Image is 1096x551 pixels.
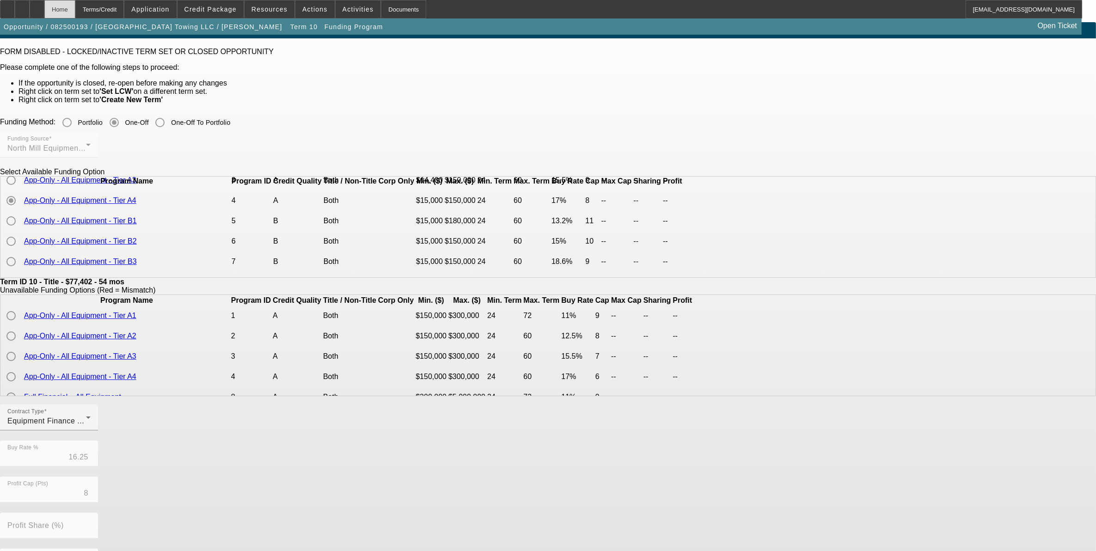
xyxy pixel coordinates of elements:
span: Equipment Finance Agreement [7,417,115,425]
td: $150,000 [415,306,447,325]
td: $150,000 [444,191,476,210]
th: Max. Term [523,296,560,305]
td: A [272,367,322,386]
th: Min. ($) [415,296,447,305]
td: 4 [231,191,272,210]
td: Both [323,347,377,366]
td: $180,000 [444,211,476,231]
td: $300,000 [448,347,486,366]
td: $150,000 [415,326,447,346]
td: 4 [231,367,271,386]
td: 10 [585,232,600,251]
td: $15,000 [416,191,443,210]
td: -- [633,272,661,292]
td: -- [643,387,672,407]
td: Both [323,367,377,386]
th: Cap [595,296,610,305]
th: Cap [585,177,600,186]
td: -- [601,252,632,271]
td: A [272,387,322,407]
td: -- [601,211,632,231]
a: App-Only - All Equipment - Tier B1 [24,217,137,225]
a: App-Only - All Equipment - Tier A4 [24,373,136,380]
span: Resources [251,6,288,13]
th: Max Cap [611,296,642,305]
td: $15,000 [416,252,443,271]
td: 9 [595,306,610,325]
td: -- [601,191,632,210]
span: Funding Program [325,23,383,31]
td: -- [643,347,672,366]
th: Buy Rate [561,296,594,305]
td: $300,000 [448,367,486,386]
td: $5,000,000 [448,387,486,407]
th: Max. ($) [448,296,486,305]
th: Min. Term [477,177,512,186]
td: 60 [513,211,550,231]
td: -- [672,347,692,366]
td: 8 [231,387,271,407]
td: B [273,211,322,231]
td: Both [323,306,377,325]
td: $15,000 [416,232,443,251]
b: 'Create New Term' [99,96,163,104]
td: $300,000 [448,306,486,325]
td: 6 [595,367,610,386]
a: App-Only - All Equipment - Tier B3 [24,257,137,265]
td: 9 [585,252,600,271]
mat-label: Contract Type [7,409,44,415]
td: 3 [231,347,271,366]
td: 24 [477,232,512,251]
td: -- [611,367,642,386]
th: Credit Quality [273,177,322,186]
td: -- [662,211,683,231]
td: -- [643,367,672,386]
td: -- [611,347,642,366]
td: 24 [487,326,522,346]
th: Corp Only [378,177,415,186]
td: 7 [231,252,272,271]
span: Credit Package [184,6,237,13]
a: App-Only - All Equipment - Tier A3 [24,352,136,360]
span: Activities [343,6,374,13]
td: 2 [231,326,271,346]
td: $15,000 [416,211,443,231]
td: $15,000 [416,272,443,292]
th: Profit [672,296,692,305]
td: A [273,191,322,210]
th: Program Name [24,296,230,305]
td: 17% [551,191,584,210]
td: 5 [231,211,272,231]
th: Min. ($) [416,177,443,186]
td: 8 [595,326,610,346]
td: -- [672,326,692,346]
span: Red = Mismatch [99,286,153,294]
td: -- [601,232,632,251]
button: Resources [245,0,294,18]
button: Activities [336,0,381,18]
li: If the opportunity is closed, re-open before making any changes [18,79,1096,87]
td: 72 [513,272,550,292]
td: 60 [513,232,550,251]
td: -- [611,306,642,325]
th: Sharing [633,177,661,186]
td: 11% [561,387,594,407]
td: -- [611,326,642,346]
button: Application [124,0,176,18]
td: 15.5% [561,347,594,366]
td: 6 [231,232,272,251]
td: -- [672,306,692,325]
td: 24 [477,191,512,210]
mat-label: Profit Cap (Pts) [7,481,48,487]
td: -- [643,306,672,325]
th: Title / Non-Title [323,296,377,305]
a: App-Only - All Equipment - Tier A1 [24,312,136,319]
button: Term 10 [288,18,320,35]
td: Both [323,272,377,292]
td: -- [662,191,683,210]
td: -- [672,367,692,386]
button: Credit Package [178,0,244,18]
td: 13.2% [551,211,584,231]
td: -- [662,252,683,271]
td: Both [323,387,377,407]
